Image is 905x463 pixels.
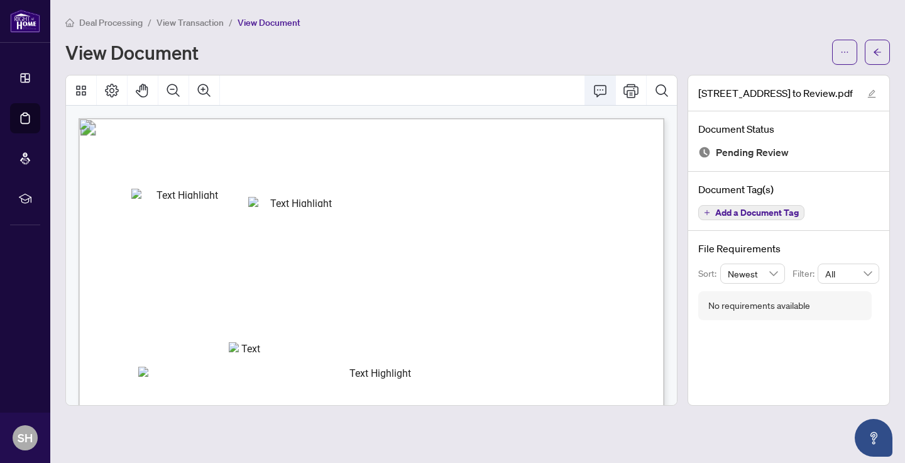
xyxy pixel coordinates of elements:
h1: View Document [65,42,199,62]
span: SH [18,429,33,447]
h4: Document Status [698,121,879,137]
span: ellipsis [840,48,849,57]
li: / [229,15,233,30]
span: plus [704,209,710,216]
span: Add a Document Tag [715,208,799,217]
h4: Document Tag(s) [698,182,879,197]
span: Newest [728,264,778,283]
span: arrow-left [873,48,882,57]
span: home [65,18,74,27]
p: Sort: [698,267,720,281]
div: No requirements available [708,299,810,313]
button: Open asap [855,419,892,457]
span: edit [867,89,876,98]
span: All [825,264,872,283]
li: / [148,15,151,30]
h4: File Requirements [698,241,879,256]
span: Deal Processing [79,17,143,28]
button: Add a Document Tag [698,205,804,220]
img: logo [10,9,40,33]
span: Pending Review [716,144,789,161]
p: Filter: [793,267,818,281]
span: [STREET_ADDRESS] to Review.pdf [698,86,853,101]
img: Document Status [698,146,711,159]
span: View Transaction [156,17,224,28]
span: View Document [238,17,300,28]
